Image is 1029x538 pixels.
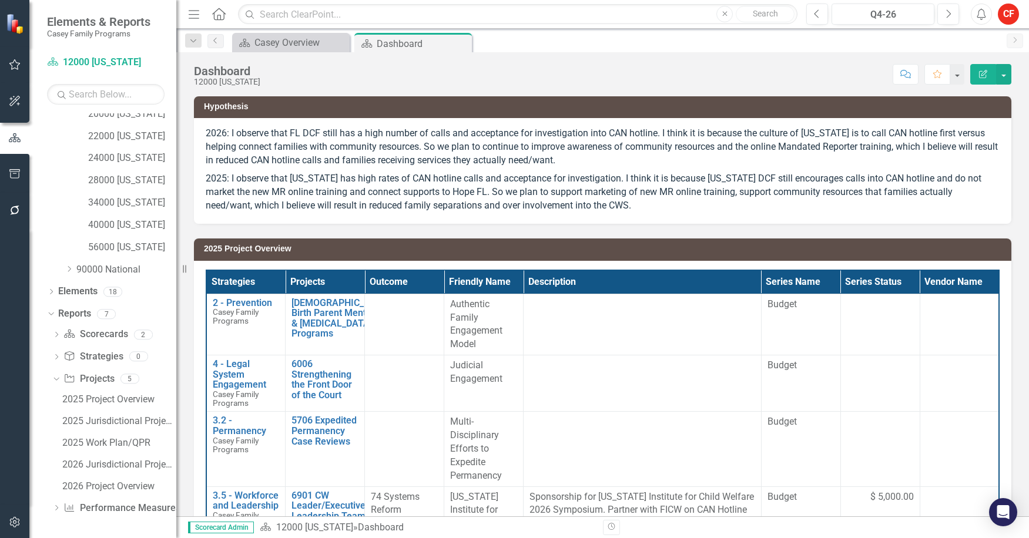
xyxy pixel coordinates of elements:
a: 22000 [US_STATE] [88,130,176,143]
a: 2025 Project Overview [59,390,176,409]
span: Authentic Family Engagement Model [450,298,502,350]
a: 20000 [US_STATE] [88,107,176,121]
button: Search [736,6,795,22]
td: Double-Click to Edit [365,355,444,412]
span: Search [753,9,778,18]
a: 2026 Jurisdictional Projects Assessment [59,455,176,474]
span: Casey Family Programs [213,389,259,408]
span: Casey Family Programs [213,510,259,529]
a: Casey Overview [235,35,347,50]
td: Double-Click to Edit [920,412,999,486]
div: 2 [134,329,153,339]
a: 12000 [US_STATE] [276,522,353,533]
a: 12000 [US_STATE] [47,56,165,69]
td: Double-Click to Edit Right Click for Context Menu [286,412,365,486]
div: 2026 Jurisdictional Projects Assessment [62,459,176,470]
div: 12000 [US_STATE] [194,78,260,86]
td: Double-Click to Edit [524,412,762,486]
a: 34000 [US_STATE] [88,196,176,210]
td: Double-Click to Edit Right Click for Context Menu [206,355,286,412]
td: Double-Click to Edit Right Click for Context Menu [206,412,286,486]
td: Double-Click to Edit [761,294,840,355]
a: Projects [63,372,114,386]
div: Open Intercom Messenger [989,498,1017,526]
div: 7 [97,309,116,319]
a: Performance Measures [63,502,180,515]
td: Double-Click to Edit Right Click for Context Menu [286,294,365,355]
td: Double-Click to Edit [920,355,999,412]
span: Judicial Engagement [450,359,502,384]
a: 2025 Jurisdictional Projects Assessment [59,412,176,431]
td: Double-Click to Edit [444,355,524,412]
td: Double-Click to Edit [761,355,840,412]
a: 28000 [US_STATE] [88,174,176,187]
a: 3.2 - Permanency [213,415,279,436]
td: Double-Click to Edit Right Click for Context Menu [286,355,365,412]
td: Double-Click to Edit [761,412,840,486]
a: 56000 [US_STATE] [88,241,176,254]
a: 2026 Project Overview [59,477,176,496]
button: Q4-26 [832,4,934,25]
a: [DEMOGRAPHIC_DATA] Birth Parent Mentoring & [MEDICAL_DATA] Programs [291,298,390,339]
a: Strategies [63,350,123,364]
div: Dashboard [358,522,404,533]
td: Double-Click to Edit [524,355,762,412]
span: Budget [767,415,834,429]
a: 6006 Strengthening the Front Door of the Court [291,359,358,400]
img: ClearPoint Strategy [6,14,26,34]
p: 2026: I observe that FL DCF still has a high number of calls and acceptance for investigation int... [206,127,1000,170]
td: Double-Click to Edit Right Click for Context Menu [206,294,286,355]
div: » [260,521,594,534]
span: Budget [767,359,834,372]
td: Double-Click to Edit [920,294,999,355]
a: Reports [58,307,91,321]
span: Casey Family Programs [213,436,259,454]
small: Casey Family Programs [47,29,150,38]
div: Casey Overview [254,35,347,50]
span: $ 5,000.00 [870,490,914,504]
td: Double-Click to Edit [365,412,444,486]
span: Elements & Reports [47,15,150,29]
a: Scorecards [63,328,128,341]
div: 0 [129,352,148,362]
td: Double-Click to Edit [444,294,524,355]
td: Double-Click to Edit [365,294,444,355]
span: Casey Family Programs [213,307,259,325]
div: 2026 Project Overview [62,481,176,492]
span: Multi-Disciplinary Efforts to Expedite Permanency [450,416,502,480]
td: Double-Click to Edit [840,294,920,355]
a: 90000 National [76,263,176,277]
p: Sponsorship for [US_STATE] Institute for Child Welfare 2026 Symposium. Partner with FICW on CAN H... [529,490,755,531]
button: CF [998,4,1019,25]
a: 5706 Expedited Permanency Case Reviews [291,415,358,446]
span: 74 Systems Reform [371,491,420,516]
td: Double-Click to Edit [840,412,920,486]
a: Elements [58,285,98,298]
h3: Hypothesis [204,102,1005,111]
a: 2025 Work Plan/QPR [59,433,176,452]
a: 3.5 - Workforce and Leadership [213,490,279,511]
span: Budget [767,490,834,504]
div: Dashboard [377,36,469,51]
div: 18 [103,287,122,297]
span: Budget [767,298,834,311]
input: Search ClearPoint... [238,4,797,25]
h3: 2025 Project Overview [204,244,1005,253]
div: 5 [120,374,139,384]
a: 40000 [US_STATE] [88,218,176,232]
td: Double-Click to Edit [444,412,524,486]
td: Double-Click to Edit [840,355,920,412]
div: Q4-26 [836,8,930,22]
div: Dashboard [194,65,260,78]
a: 6901 CW Leader/Executive Leadership Team Coaching [291,490,366,532]
span: Scorecard Admin [188,522,254,533]
a: 2 - Prevention [213,298,279,308]
a: 24000 [US_STATE] [88,152,176,165]
div: 2025 Jurisdictional Projects Assessment [62,416,176,426]
td: Double-Click to Edit [524,294,762,355]
a: 4 - Legal System Engagement [213,359,279,390]
div: 2025 Project Overview [62,394,176,405]
div: 2025 Work Plan/QPR [62,438,176,448]
p: 2025: I observe that [US_STATE] has high rates of CAN hotline calls and acceptance for investigat... [206,170,1000,213]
